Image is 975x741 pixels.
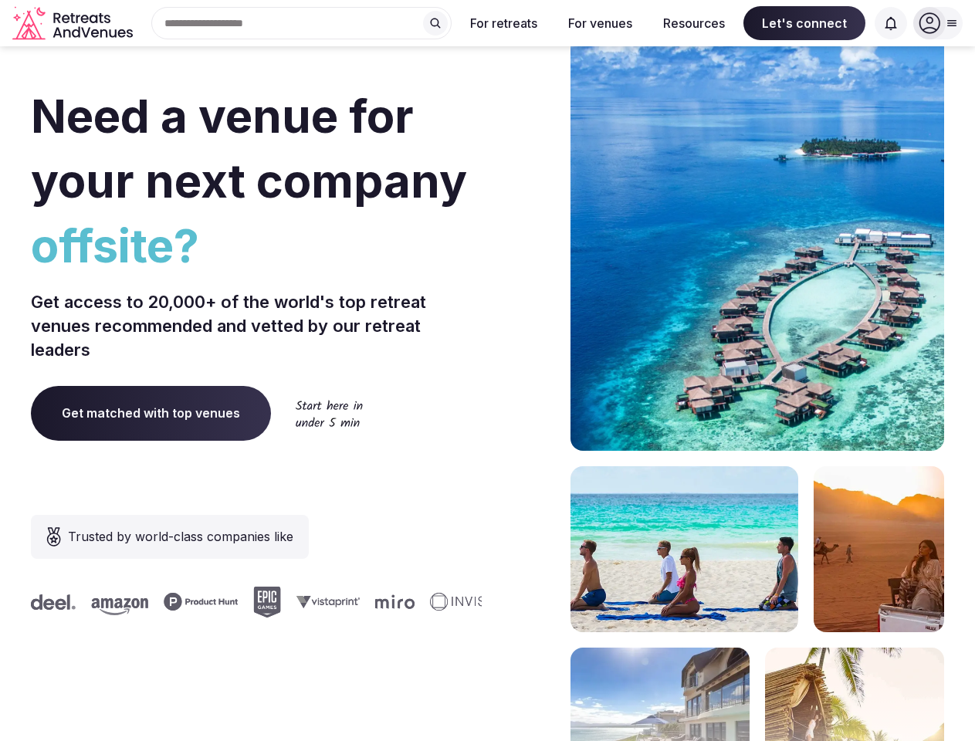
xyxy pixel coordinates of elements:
span: offsite? [31,213,482,278]
span: Need a venue for your next company [31,88,467,208]
span: Trusted by world-class companies like [68,527,293,546]
svg: Miro company logo [370,594,409,609]
span: Let's connect [743,6,865,40]
button: For venues [556,6,645,40]
svg: Retreats and Venues company logo [12,6,136,41]
button: For retreats [458,6,550,40]
a: Visit the homepage [12,6,136,41]
svg: Vistaprint company logo [291,595,354,608]
svg: Deel company logo [25,594,70,610]
img: Start here in under 5 min [296,400,363,427]
button: Resources [651,6,737,40]
svg: Epic Games company logo [248,587,276,617]
img: woman sitting in back of truck with camels [814,466,944,632]
img: yoga on tropical beach [570,466,798,632]
a: Get matched with top venues [31,386,271,440]
svg: Invisible company logo [425,593,510,611]
p: Get access to 20,000+ of the world's top retreat venues recommended and vetted by our retreat lea... [31,290,482,361]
